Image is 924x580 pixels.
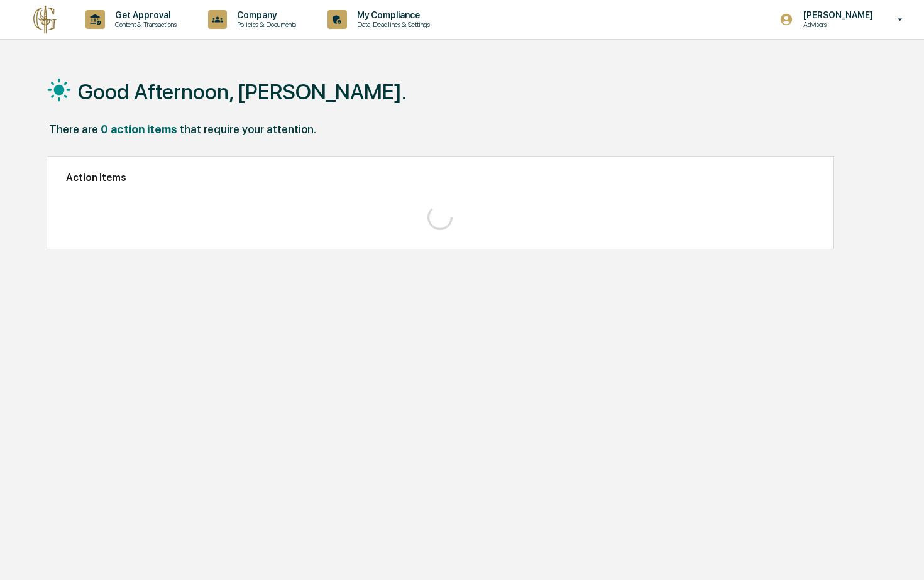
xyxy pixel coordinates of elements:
p: [PERSON_NAME] [793,10,879,20]
div: 0 action items [101,123,177,136]
p: Content & Transactions [105,20,183,29]
p: Data, Deadlines & Settings [347,20,436,29]
div: that require your attention. [180,123,316,136]
p: Company [227,10,302,20]
h2: Action Items [66,172,815,183]
h1: Good Afternoon, [PERSON_NAME]. [78,79,407,104]
div: There are [49,123,98,136]
p: Policies & Documents [227,20,302,29]
img: logo [30,4,60,35]
p: My Compliance [347,10,436,20]
p: Get Approval [105,10,183,20]
p: Advisors [793,20,879,29]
